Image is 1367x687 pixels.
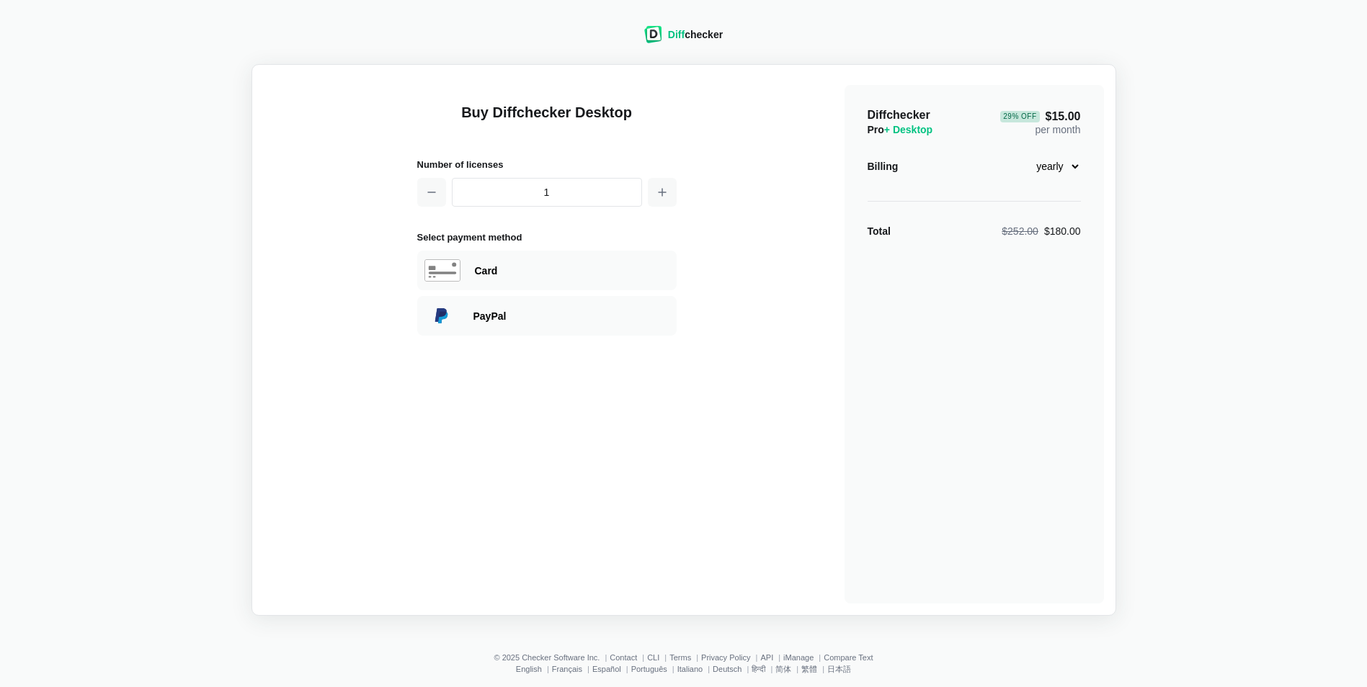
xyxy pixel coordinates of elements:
li: © 2025 Checker Software Inc. [494,653,610,662]
a: Deutsch [713,665,742,673]
a: CLI [647,653,659,662]
span: $15.00 [1000,111,1080,122]
div: 29 % Off [1000,111,1039,122]
a: Italiano [677,665,703,673]
div: per month [1000,108,1080,137]
a: 繁體 [801,665,817,673]
a: iManage [783,653,814,662]
a: English [516,665,542,673]
h2: Number of licenses [417,157,677,172]
a: Terms [669,653,691,662]
div: $180.00 [1002,224,1080,238]
a: API [760,653,773,662]
a: 日本語 [827,665,851,673]
div: Paying with Card [417,251,677,290]
div: Billing [868,159,899,174]
h1: Buy Diffchecker Desktop [417,102,677,140]
span: Pro [868,124,933,135]
span: Diff [668,29,685,40]
input: 1 [452,178,642,207]
a: Diffchecker logoDiffchecker [644,34,723,45]
div: checker [668,27,723,42]
a: Contact [610,653,637,662]
div: Paying with PayPal [473,309,669,323]
div: Paying with Card [475,264,669,278]
a: Español [592,665,621,673]
a: हिन्दी [752,665,765,673]
a: Português [631,665,667,673]
a: Compare Text [824,653,873,662]
a: Privacy Policy [701,653,750,662]
span: $252.00 [1002,225,1038,237]
span: Diffchecker [868,109,930,121]
img: Diffchecker logo [644,26,662,43]
a: Français [552,665,582,673]
strong: Total [868,225,891,237]
span: + Desktop [884,124,932,135]
h2: Select payment method [417,230,677,245]
a: 简体 [775,665,791,673]
div: Paying with PayPal [417,296,677,336]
